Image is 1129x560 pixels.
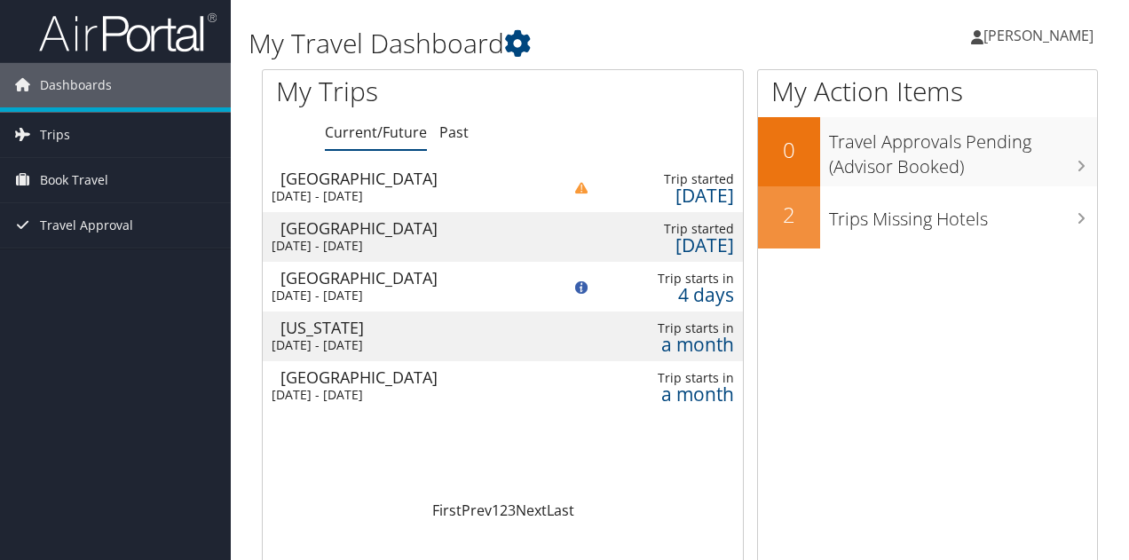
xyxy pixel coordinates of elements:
span: Book Travel [40,158,108,202]
div: [US_STATE] [280,319,542,335]
a: [PERSON_NAME] [971,9,1111,62]
span: Trips [40,113,70,157]
img: alert-flat-solid-info.png [575,281,588,294]
div: a month [605,386,735,402]
div: [GEOGRAPHIC_DATA] [280,270,542,286]
div: [DATE] - [DATE] [272,337,533,353]
div: a month [605,336,735,352]
div: [GEOGRAPHIC_DATA] [280,369,542,385]
div: Trip started [605,171,735,187]
div: [GEOGRAPHIC_DATA] [280,170,542,186]
div: [DATE] [605,237,735,253]
a: Next [516,501,547,520]
div: Trip starts in [605,320,735,336]
span: [PERSON_NAME] [983,26,1093,45]
div: [DATE] - [DATE] [272,238,533,254]
h3: Trips Missing Hotels [829,198,1097,232]
img: alert-flat-solid-caution.png [575,182,588,194]
a: Last [547,501,574,520]
h3: Travel Approvals Pending (Advisor Booked) [829,121,1097,179]
div: Trip starts in [605,271,735,287]
a: 2 [500,501,508,520]
div: Trip started [605,221,735,237]
a: Past [439,122,469,142]
a: 0Travel Approvals Pending (Advisor Booked) [758,117,1097,185]
div: 4 days [605,287,735,303]
span: Dashboards [40,63,112,107]
a: 1 [492,501,500,520]
a: Prev [462,501,492,520]
a: 2Trips Missing Hotels [758,186,1097,248]
div: [DATE] - [DATE] [272,188,533,204]
div: [DATE] - [DATE] [272,387,533,403]
div: [DATE] - [DATE] [272,288,533,304]
h1: My Trips [276,73,530,110]
img: airportal-logo.png [39,12,217,53]
h1: My Travel Dashboard [249,25,824,62]
div: Trip starts in [605,370,735,386]
span: Travel Approval [40,203,133,248]
div: [DATE] [605,187,735,203]
h2: 0 [758,135,820,165]
div: [GEOGRAPHIC_DATA] [280,220,542,236]
a: Current/Future [325,122,427,142]
h2: 2 [758,200,820,230]
h1: My Action Items [758,73,1097,110]
a: First [432,501,462,520]
a: 3 [508,501,516,520]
